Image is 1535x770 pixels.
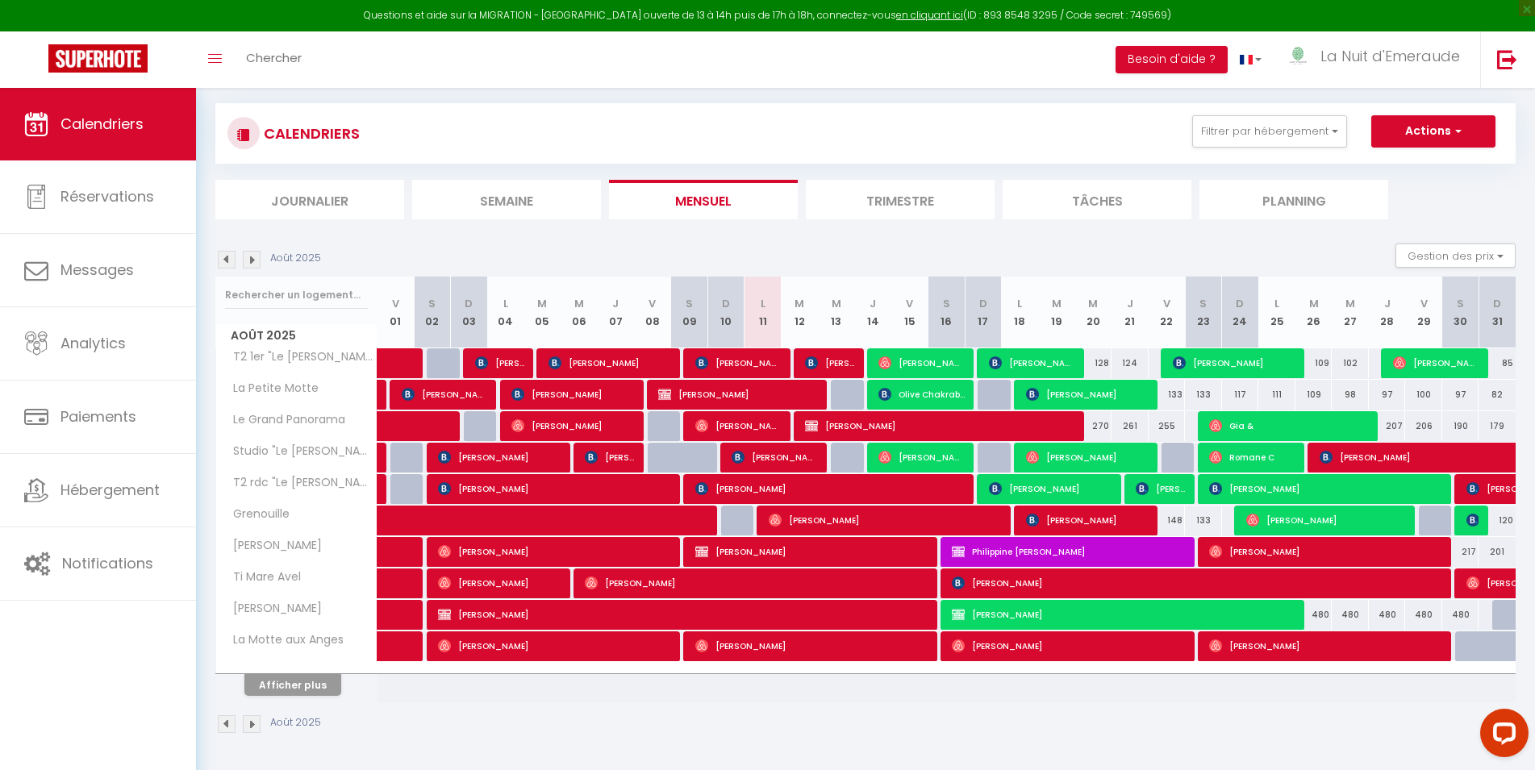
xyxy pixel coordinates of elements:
span: Calendriers [60,114,144,134]
span: [PERSON_NAME] [989,348,1075,378]
th: 22 [1149,277,1186,348]
span: Réservations [60,186,154,206]
div: 97 [1442,380,1479,410]
span: [PERSON_NAME] [1393,348,1479,378]
th: 24 [1222,277,1259,348]
div: 128 [1075,348,1112,378]
div: 217 [1442,537,1479,567]
th: 05 [524,277,561,348]
span: [PERSON_NAME] [219,537,326,555]
abbr: M [832,296,841,311]
abbr: S [428,296,436,311]
abbr: V [649,296,656,311]
th: 28 [1369,277,1406,348]
span: Romane C [1209,442,1295,472]
span: [PERSON_NAME] [1209,473,1444,504]
abbr: V [392,296,399,311]
div: 480 [1405,600,1442,630]
a: ... La Nuit d'Emeraude [1274,31,1480,88]
span: [PERSON_NAME] [695,631,930,661]
span: [PERSON_NAME] [732,442,818,472]
span: Notifications [62,553,153,573]
div: 201 [1479,537,1516,567]
button: Gestion des prix [1395,243,1516,268]
span: Grenouille [219,506,294,523]
abbr: M [1052,296,1062,311]
abbr: D [1493,296,1501,311]
span: [PERSON_NAME] [549,348,672,378]
div: 179 [1479,411,1516,441]
abbr: V [1163,296,1170,311]
span: Paiements [60,406,136,427]
div: 102 [1332,348,1369,378]
span: [PERSON_NAME] [952,631,1187,661]
th: 07 [598,277,635,348]
abbr: J [870,296,876,311]
span: [PERSON_NAME] [1466,505,1479,535]
div: 190 [1442,411,1479,441]
li: Trimestre [806,180,995,219]
div: 97 [1369,380,1406,410]
th: 04 [487,277,524,348]
th: 16 [928,277,965,348]
img: Super Booking [48,44,148,73]
div: 124 [1112,348,1149,378]
th: 18 [1002,277,1039,348]
abbr: J [612,296,619,311]
button: Afficher plus [244,674,341,696]
li: Semaine [412,180,601,219]
th: 19 [1038,277,1075,348]
span: [PERSON_NAME] [695,348,782,378]
th: 14 [854,277,891,348]
th: 09 [671,277,708,348]
abbr: S [943,296,950,311]
th: 27 [1332,277,1369,348]
span: [PERSON_NAME] [511,379,635,410]
div: 480 [1369,600,1406,630]
span: [PERSON_NAME] [438,442,561,472]
th: 08 [634,277,671,348]
abbr: S [1199,296,1207,311]
div: 109 [1295,348,1333,378]
span: Ti Mare Avel [219,568,305,586]
span: [PERSON_NAME] [402,379,488,410]
abbr: S [686,296,693,311]
span: Analytics [60,333,126,353]
div: 82 [1479,380,1516,410]
th: 15 [891,277,928,348]
abbr: M [537,296,547,311]
abbr: M [1309,296,1319,311]
div: 207 [1369,411,1406,441]
th: 17 [965,277,1002,348]
abbr: L [1274,296,1279,311]
div: 148 [1149,506,1186,535]
li: Mensuel [609,180,798,219]
abbr: J [1384,296,1391,311]
span: Olive Chakraborty [878,379,965,410]
span: Chercher [246,49,302,66]
span: La Nuit d'Emeraude [1320,46,1460,66]
abbr: D [722,296,730,311]
th: 13 [818,277,855,348]
th: 06 [561,277,598,348]
span: [PERSON_NAME] [1026,442,1149,472]
span: Hébergement [60,480,160,500]
span: [PERSON_NAME] [219,600,326,618]
button: Actions [1371,115,1495,148]
div: 120 [1479,506,1516,535]
abbr: L [761,296,765,311]
th: 12 [781,277,818,348]
th: 11 [745,277,782,348]
th: 31 [1479,277,1516,348]
span: [PERSON_NAME] [695,536,930,567]
th: 26 [1295,277,1333,348]
p: Août 2025 [270,251,321,266]
span: [PERSON_NAME] [805,348,854,378]
span: La Motte aux Anges [219,631,348,649]
div: 480 [1332,600,1369,630]
span: [PERSON_NAME] [658,379,819,410]
span: [PERSON_NAME] [438,568,561,598]
span: Studio "Le [PERSON_NAME]" [219,443,380,460]
div: 255 [1149,411,1186,441]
